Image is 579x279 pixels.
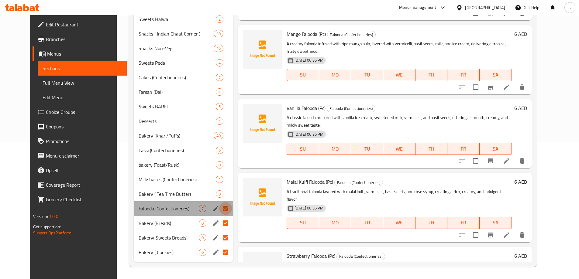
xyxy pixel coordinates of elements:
[33,119,127,134] a: Coupons
[503,83,510,91] a: Edit menu item
[139,190,216,198] div: Bakery ( Tea Time Butter)
[351,69,383,81] button: TU
[289,145,317,153] span: SU
[46,123,122,130] span: Coupons
[199,220,206,226] span: 0
[134,85,233,99] div: Farsan (Dal)4
[216,103,223,110] div: items
[216,88,223,96] div: items
[322,70,349,79] span: MO
[33,32,127,46] a: Branches
[243,30,282,69] img: Mango Falooda (Pc)
[139,30,214,37] span: Snacks ( Indian Chaat Corner )
[134,12,233,26] div: Sweets Halwa2
[243,104,282,143] img: Vanilla Falooda (Pc)
[327,105,375,112] div: Falooda (Confectioneries)
[289,218,317,227] span: SU
[134,41,233,56] div: Snacks Non-Veg16
[469,155,482,167] span: Select to update
[46,108,122,116] span: Choice Groups
[139,176,216,183] span: Milkshakes (Confectioneries)
[503,231,510,239] a: Edit menu item
[216,190,223,198] div: items
[287,262,512,277] p: A refreshing falooda made with strawberry syrup and ice cream, layered with sweetened milk, vermi...
[33,229,72,237] a: Support.OpsPlatform
[33,17,127,32] a: Edit Restaurant
[134,56,233,70] div: Sweets Peda4
[399,4,436,11] div: Menu-management
[287,40,512,55] p: A creamy falooda infused with ripe mango pulp, layered with vermicelli, basil seeds, milk, and ic...
[134,172,233,187] div: Milkshakes (Confectioneries)4
[483,80,498,94] button: Branch-specific-item
[353,218,381,227] span: TU
[415,143,448,155] button: TH
[139,147,216,154] div: Lassi (Confectioneries)
[319,143,351,155] button: MO
[287,188,512,203] p: A traditional falooda layered with malai kulfi, vermicelli, basil seeds, and rose syrup, creating...
[134,216,233,230] div: Bakery (Breads)0edit
[447,143,480,155] button: FR
[49,213,59,220] span: 1.0.0
[292,57,326,63] span: [DATE] 06:36 PM
[139,249,199,256] span: Bakery ( Cookies)
[216,191,223,197] span: 0
[139,161,216,168] span: bakery (Toast/Rusk)
[134,158,233,172] div: bakery (Toast/Rusk)0
[483,228,498,242] button: Branch-specific-item
[287,143,319,155] button: SU
[447,69,480,81] button: FR
[480,143,512,155] button: SA
[139,45,214,52] span: Snacks Non-Veg
[139,59,216,66] span: Sweets Peda
[480,217,512,229] button: SA
[139,132,214,139] span: Bakery (Khari/Puffs)
[287,217,319,229] button: SU
[514,30,527,38] h6: 6 AED
[287,251,335,260] span: Strawberry Falooda (Pc)
[418,145,445,153] span: TH
[33,134,127,148] a: Promotions
[216,176,223,183] div: items
[214,31,223,37] span: 10
[33,223,61,231] span: Get support on:
[216,117,223,125] div: items
[287,104,326,113] span: Vanilla Falooda (Pc)
[216,177,223,182] span: 4
[134,201,233,216] div: Falooda (Confectioneries)7edit
[139,205,199,212] div: Falooda (Confectioneries)
[46,181,122,189] span: Coverage Report
[139,234,199,241] div: Bakery( Sweets Breads)
[43,79,122,87] span: Full Menu View
[482,218,509,227] span: SA
[514,104,527,112] h6: 6 AED
[33,46,127,61] a: Menus
[211,233,220,242] button: edit
[47,50,122,57] span: Menus
[450,218,477,227] span: FR
[322,145,349,153] span: MO
[216,118,223,124] span: 1
[46,152,122,159] span: Menu disclaimer
[482,145,509,153] span: SA
[38,61,127,76] a: Sections
[199,206,206,212] span: 7
[418,218,445,227] span: TH
[134,99,233,114] div: Sweets BARFI5
[134,245,233,260] div: Bakery ( Cookies)0edit
[139,117,216,125] span: Desserts
[216,75,223,80] span: 7
[134,26,233,41] div: Snacks ( Indian Chaat Corner )10
[33,178,127,192] a: Coverage Report
[353,70,381,79] span: TU
[319,69,351,81] button: MO
[134,128,233,143] div: Bakery (Khari/Puffs)40
[216,104,223,110] span: 5
[515,154,529,168] button: delete
[46,36,122,43] span: Branches
[383,143,415,155] button: WE
[322,218,349,227] span: MO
